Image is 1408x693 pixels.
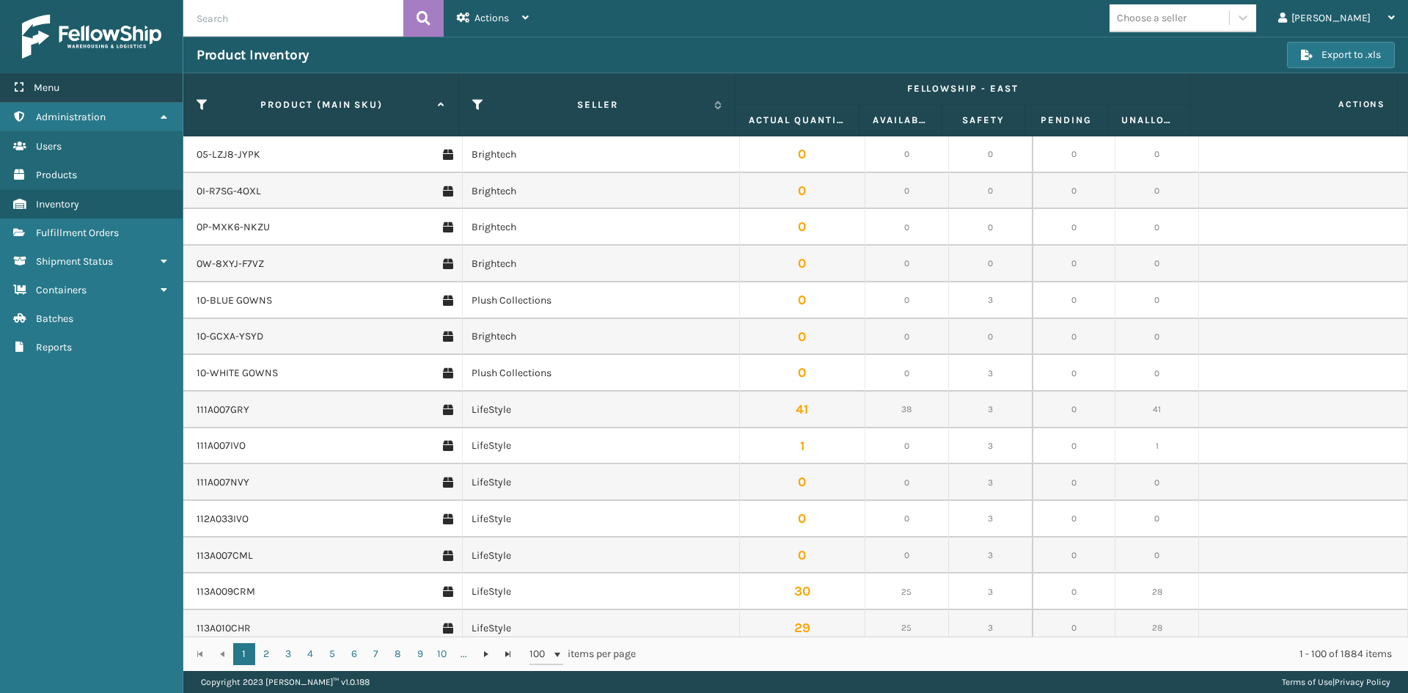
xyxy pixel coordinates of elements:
[740,610,865,647] td: 29
[480,648,492,660] span: Go to the next page
[1033,173,1116,210] td: 0
[740,209,865,246] td: 0
[749,114,846,127] label: Actual Quantity
[949,209,1033,246] td: 0
[1115,392,1199,428] td: 41
[949,282,1033,319] td: 3
[1117,10,1187,26] div: Choose a seller
[387,643,409,665] a: 8
[1115,538,1199,574] td: 0
[197,439,246,453] a: 111A007IVO
[949,573,1033,610] td: 3
[949,136,1033,173] td: 0
[462,464,741,501] td: LifeStyle
[36,255,113,268] span: Shipment Status
[1287,42,1395,68] button: Export to .xls
[197,329,263,344] a: 10-GCXA-YSYD
[956,114,1011,127] label: Safety
[865,464,949,501] td: 0
[22,15,161,59] img: logo
[865,610,949,647] td: 25
[1033,282,1116,319] td: 0
[197,549,253,563] a: 113A007CML
[1115,428,1199,465] td: 1
[197,220,270,235] a: 0P-MXK6-NKZU
[865,173,949,210] td: 0
[453,643,475,665] a: ...
[462,136,741,173] td: Brightech
[1115,610,1199,647] td: 28
[462,319,741,356] td: Brightech
[462,282,741,319] td: Plush Collections
[1033,464,1116,501] td: 0
[36,284,87,296] span: Containers
[1115,209,1199,246] td: 0
[1195,92,1394,117] span: Actions
[949,428,1033,465] td: 3
[740,319,865,356] td: 0
[1282,671,1390,693] div: |
[299,643,321,665] a: 4
[1335,677,1390,687] a: Privacy Policy
[462,392,741,428] td: LifeStyle
[233,643,255,665] a: 1
[1038,114,1094,127] label: Pending
[197,366,278,381] a: 10-WHITE GOWNS
[865,136,949,173] td: 0
[740,573,865,610] td: 30
[197,293,272,308] a: 10-BLUE GOWNS
[1115,464,1199,501] td: 0
[197,584,255,599] a: 113A009CRM
[1115,136,1199,173] td: 0
[1033,573,1116,610] td: 0
[1115,355,1199,392] td: 0
[865,246,949,282] td: 0
[740,136,865,173] td: 0
[36,341,72,353] span: Reports
[740,173,865,210] td: 0
[865,573,949,610] td: 25
[1033,538,1116,574] td: 0
[462,173,741,210] td: Brightech
[865,282,949,319] td: 0
[1033,392,1116,428] td: 0
[321,643,343,665] a: 5
[1115,246,1199,282] td: 0
[949,319,1033,356] td: 0
[1115,173,1199,210] td: 0
[949,355,1033,392] td: 3
[462,610,741,647] td: LifeStyle
[1033,136,1116,173] td: 0
[197,512,249,527] a: 112A033IVO
[740,538,865,574] td: 0
[1115,282,1199,319] td: 0
[36,111,106,123] span: Administration
[34,81,59,94] span: Menu
[277,643,299,665] a: 3
[488,98,706,111] label: Seller
[529,643,637,665] span: items per page
[1033,610,1116,647] td: 0
[409,643,431,665] a: 9
[197,257,264,271] a: 0W-8XYJ-F7VZ
[865,501,949,538] td: 0
[1115,501,1199,538] td: 0
[197,475,249,490] a: 111A007NVY
[462,355,741,392] td: Plush Collections
[497,643,519,665] a: Go to the last page
[462,538,741,574] td: LifeStyle
[1033,209,1116,246] td: 0
[529,647,551,661] span: 100
[740,246,865,282] td: 0
[740,282,865,319] td: 0
[431,643,453,665] a: 10
[343,643,365,665] a: 6
[462,573,741,610] td: LifeStyle
[255,643,277,665] a: 2
[197,621,251,636] a: 113A010CHR
[1033,428,1116,465] td: 0
[749,82,1177,95] label: Fellowship - East
[1033,501,1116,538] td: 0
[740,428,865,465] td: 1
[949,173,1033,210] td: 0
